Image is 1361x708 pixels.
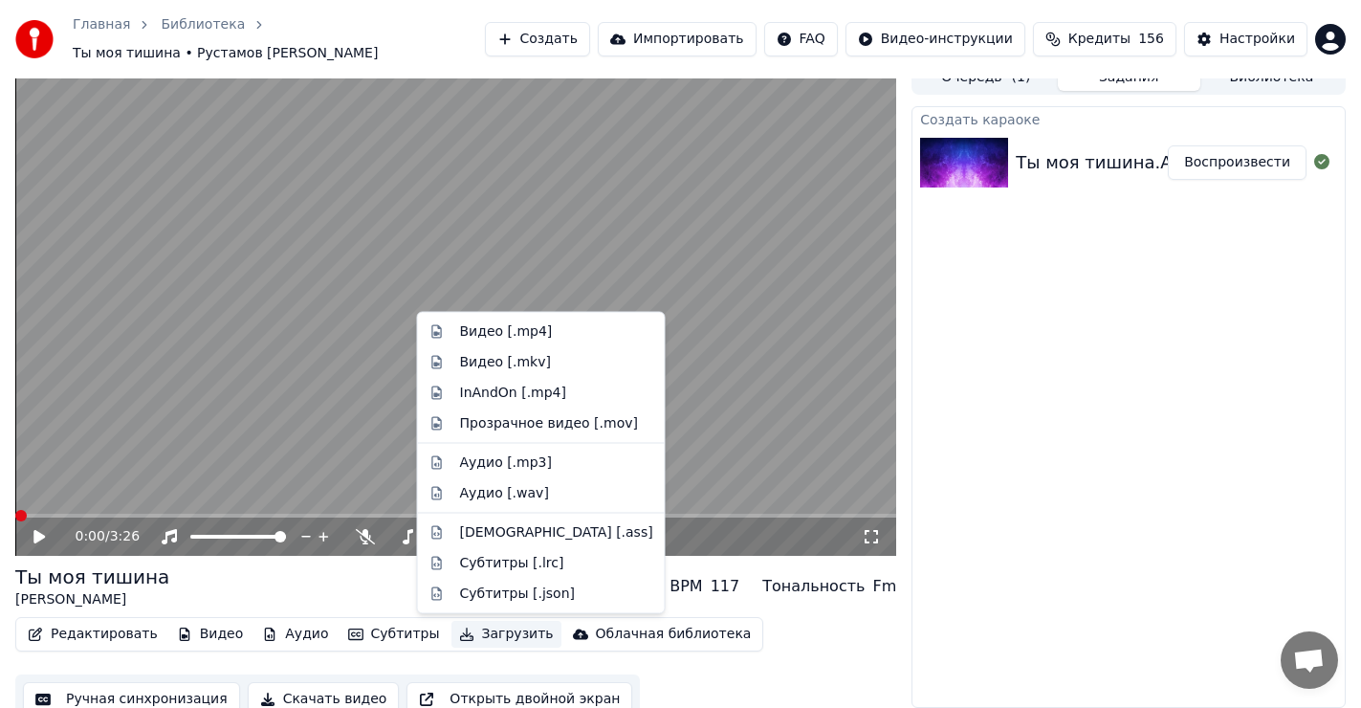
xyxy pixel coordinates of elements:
[1184,22,1307,56] button: Настройки
[20,621,165,648] button: Редактировать
[460,383,567,402] div: InAndOn [.mp4]
[670,575,702,598] div: BPM
[711,575,740,598] div: 117
[73,15,130,34] a: Главная
[460,522,653,542] div: [DEMOGRAPHIC_DATA] [.ass]
[598,22,757,56] button: Импортировать
[15,590,169,609] div: [PERSON_NAME]
[485,22,590,56] button: Создать
[451,621,561,648] button: Загрузить
[762,575,865,598] div: Тональность
[1168,145,1306,180] button: Воспроизвести
[1138,30,1164,49] span: 156
[73,15,485,63] nav: breadcrumb
[460,553,564,572] div: Субтитры [.lrc]
[460,322,553,342] div: Видео [.mp4]
[15,564,169,590] div: Ты моя тишина
[460,483,549,502] div: Аудио [.wav]
[1281,631,1338,689] div: Открытый чат
[1068,30,1131,49] span: Кредиты
[76,527,105,546] span: 0:00
[15,20,54,58] img: youka
[872,575,896,598] div: Fm
[1219,30,1295,49] div: Настройки
[845,22,1025,56] button: Видео-инструкции
[460,352,551,371] div: Видео [.mkv]
[73,44,378,63] span: Ты моя тишина • Рустамов [PERSON_NAME]
[169,621,252,648] button: Видео
[912,107,1345,130] div: Создать караоке
[460,584,576,603] div: Субтитры [.json]
[110,527,140,546] span: 3:26
[254,621,336,648] button: Аудио
[161,15,245,34] a: Библиотека
[460,453,552,472] div: Аудио [.mp3]
[596,625,752,644] div: Облачная библиотека
[76,527,121,546] div: /
[340,621,448,648] button: Субтитры
[764,22,838,56] button: FAQ
[460,413,638,432] div: Прозрачное видео [.mov]
[1033,22,1176,56] button: Кредиты156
